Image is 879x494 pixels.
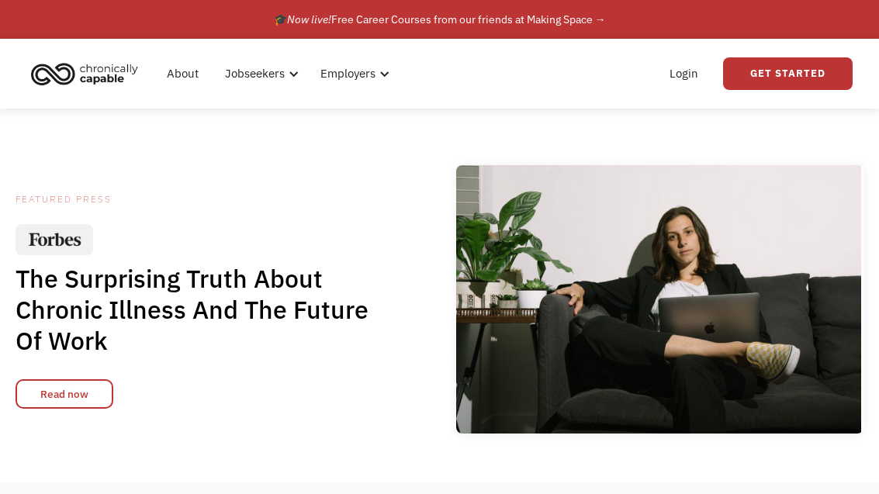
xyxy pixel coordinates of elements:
div: Jobseekers [216,49,303,98]
a: Get Started [723,57,853,90]
div: Employers [311,49,394,98]
h1: The Surprising Truth About Chronic Illness And The Future Of Work [16,263,397,356]
div: Employers [320,64,375,83]
a: About [157,49,208,98]
a: home [26,57,150,91]
a: Read now [16,379,113,409]
div: Jobseekers [225,64,285,83]
img: Chronically Capable logo [26,57,143,91]
a: Login [660,49,708,98]
div: Featured PRESS [16,190,397,209]
em: Now live! [287,12,331,26]
div: 🎓 Free Career Courses from our friends at Making Space → [274,10,606,29]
